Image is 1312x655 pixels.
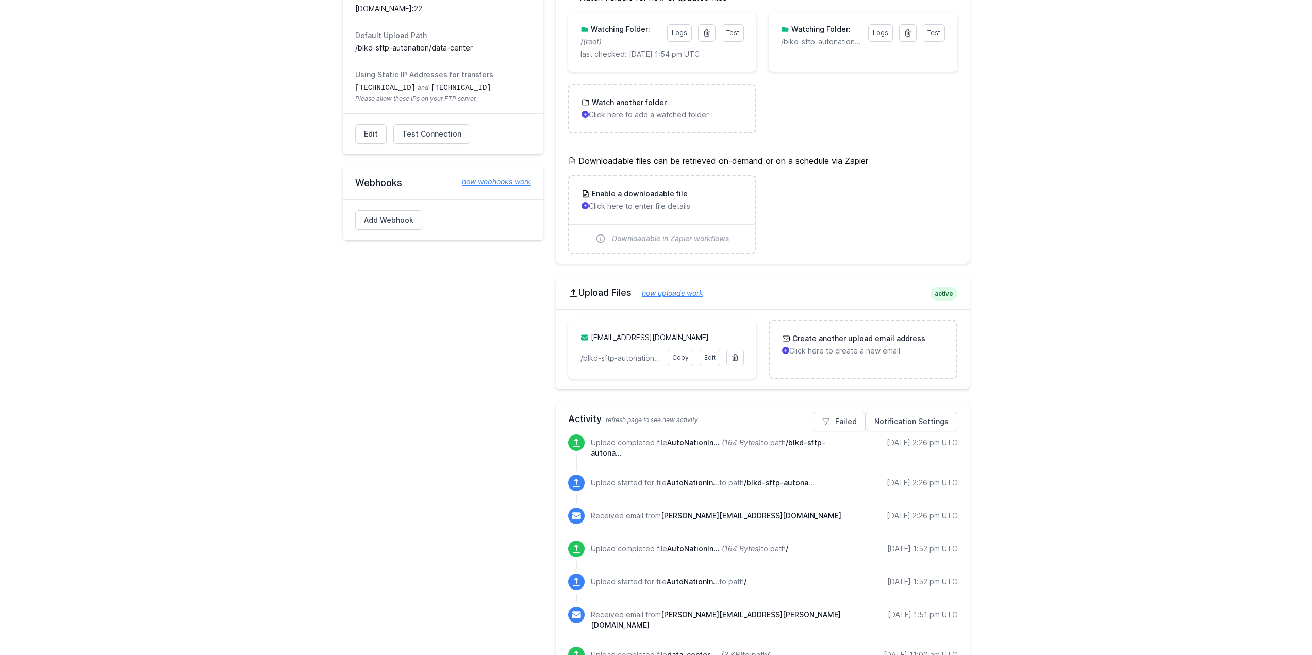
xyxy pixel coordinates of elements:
h3: Watching Folder: [589,24,650,35]
h2: Webhooks [355,177,531,189]
div: [DATE] 1:52 pm UTC [887,544,957,554]
iframe: Drift Widget Chat Controller [1260,603,1300,643]
a: Notification Settings [866,412,957,431]
div: [DATE] 2:26 pm UTC [887,511,957,521]
a: Create another upload email address Click here to create a new email [770,321,956,368]
a: Test [923,24,945,42]
span: AutoNationInput_Test09102025.csv [667,478,719,487]
p: Upload started for file to path [591,577,746,587]
dd: [DOMAIN_NAME]:22 [355,4,531,14]
a: Copy [668,349,693,366]
span: active [931,287,957,301]
span: /blkd-sftp-autonation/data-center [744,478,815,487]
a: Logs [667,24,692,42]
dt: Using Static IP Addresses for transfers [355,70,531,80]
h3: Create another upload email address [790,333,925,344]
a: Logs [868,24,893,42]
a: Edit [700,349,720,366]
span: AutoNationInput_Test09102025.csv [667,577,719,586]
p: Received email from [591,610,847,630]
span: / [786,544,788,553]
span: / [744,577,746,586]
div: [DATE] 2:26 pm UTC [887,438,957,448]
p: / [580,37,661,47]
dd: /blkd-sftp-autonation/data-center [355,43,531,53]
a: how webhooks work [452,177,531,187]
span: AutoNationInput_Test09102025.csv [667,438,720,447]
i: (164 Bytes) [722,438,761,447]
span: Please allow these IPs on your FTP server [355,95,531,103]
p: Click here to add a watched folder [582,110,743,120]
dt: Default Upload Path [355,30,531,41]
span: Test [726,29,739,37]
div: [DATE] 2:26 pm UTC [887,478,957,488]
a: Enable a downloadable file Click here to enter file details Downloadable in Zapier workflows [569,176,755,253]
span: AutoNationInput_Test09102025.csv [667,544,720,553]
span: [PERSON_NAME][EMAIL_ADDRESS][PERSON_NAME][DOMAIN_NAME] [591,610,841,629]
code: [TECHNICAL_ID] [355,83,416,92]
div: [DATE] 1:51 pm UTC [888,610,957,620]
a: Watch another folder Click here to add a watched folder [569,85,755,132]
a: Test Connection [393,124,470,144]
p: /blkd-sftp-autonation/data-center [580,353,661,363]
span: and [418,83,428,91]
a: Failed [813,412,866,431]
i: (164 Bytes) [722,544,761,553]
span: Downloadable in Zapier workflows [612,233,729,244]
p: Upload completed file to path [591,544,788,554]
a: Test [722,24,744,42]
span: [PERSON_NAME][EMAIL_ADDRESS][DOMAIN_NAME] [661,511,841,520]
a: how uploads work [632,289,703,297]
span: refresh page to see new activity [606,416,698,424]
span: Test Connection [402,129,461,139]
code: [TECHNICAL_ID] [430,83,491,92]
h2: Upload Files [568,287,957,299]
p: /blkd-sftp-autonation/data-center [781,37,861,47]
h3: Watching Folder: [789,24,851,35]
p: last checked: [DATE] 1:54 pm UTC [580,49,744,59]
span: Test [927,29,940,37]
a: Edit [355,124,387,144]
a: [EMAIL_ADDRESS][DOMAIN_NAME] [591,333,709,342]
i: (root) [583,37,602,46]
div: [DATE] 1:52 pm UTC [887,577,957,587]
p: Upload completed file to path [591,438,847,458]
h2: Activity [568,412,957,426]
p: Upload started for file to path [591,478,815,488]
p: Click here to enter file details [582,201,743,211]
a: Add Webhook [355,210,422,230]
p: Click here to create a new email [782,346,943,356]
h3: Watch another folder [590,97,667,108]
h5: Downloadable files can be retrieved on-demand or on a schedule via Zapier [568,155,957,167]
h3: Enable a downloadable file [590,189,688,199]
p: Received email from [591,511,841,521]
